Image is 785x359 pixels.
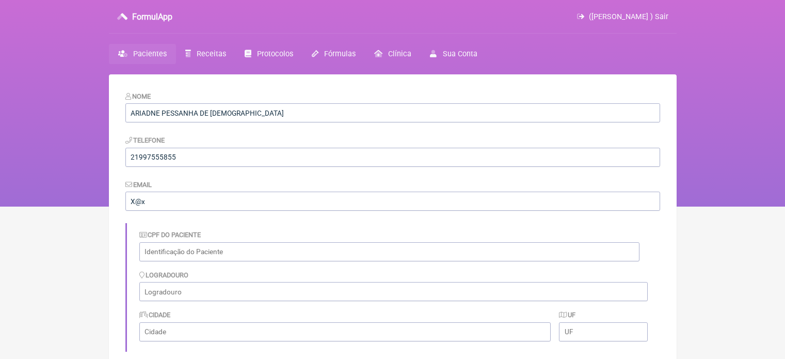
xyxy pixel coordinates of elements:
a: Clínica [365,44,421,64]
h3: FormulApp [132,12,172,22]
input: 21 9124 2137 [125,148,660,167]
input: paciente@email.com [125,192,660,211]
label: Cidade [139,311,171,319]
a: Receitas [176,44,235,64]
input: Cidade [139,322,551,341]
a: Sua Conta [421,44,486,64]
a: Pacientes [109,44,176,64]
a: Protocolos [235,44,302,64]
label: Telefone [125,136,165,144]
input: Nome do Paciente [125,103,660,122]
span: Clínica [388,50,411,58]
span: Fórmulas [324,50,356,58]
a: Fórmulas [302,44,365,64]
label: Email [125,181,152,189]
label: UF [559,311,575,319]
input: Logradouro [139,282,648,301]
span: Receitas [197,50,226,58]
input: Identificação do Paciente [139,242,639,261]
input: UF [559,322,647,341]
label: CPF do Paciente [139,231,201,239]
span: ([PERSON_NAME] ) Sair [589,12,668,21]
span: Pacientes [133,50,167,58]
label: Nome [125,92,151,100]
a: ([PERSON_NAME] ) Sair [577,12,668,21]
label: Logradouro [139,271,189,279]
span: Sua Conta [443,50,477,58]
span: Protocolos [257,50,293,58]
